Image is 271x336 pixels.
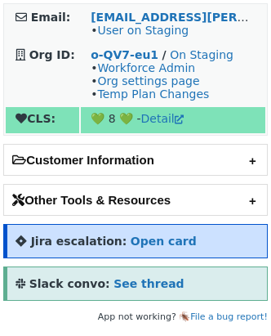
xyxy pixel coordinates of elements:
h2: Other Tools & Resources [4,185,267,215]
strong: CLS: [16,112,56,125]
a: File a bug report! [190,311,268,322]
strong: Slack convo: [29,277,110,290]
h2: Customer Information [4,145,267,175]
footer: App not working? 🪳 [3,309,268,325]
strong: Email: [31,11,71,24]
strong: Jira escalation: [31,235,127,248]
a: Open card [131,235,197,248]
span: • • • [91,61,209,101]
a: Temp Plan Changes [97,87,209,101]
a: Workforce Admin [97,61,195,74]
strong: / [162,48,167,61]
a: User on Staging [97,24,189,37]
strong: Org ID: [29,48,75,61]
a: Org settings page [97,74,199,87]
a: o-QV7-eu1 [91,48,158,61]
a: Detail [141,112,184,125]
span: • [91,24,189,37]
td: 💚 8 💚 - [81,107,265,133]
a: See thread [113,277,184,290]
a: On Staging [170,48,233,61]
